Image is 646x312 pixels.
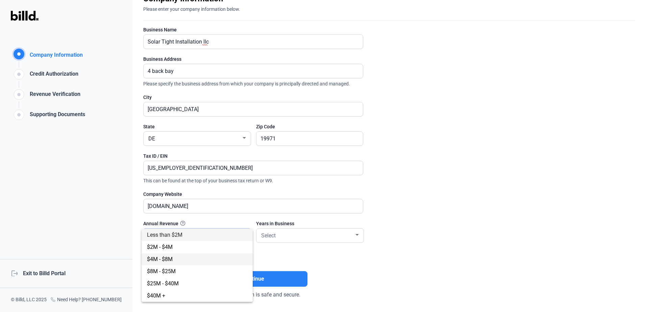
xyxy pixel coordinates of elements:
[147,256,173,262] span: $4M - $8M
[147,280,179,287] span: $25M - $40M
[147,232,182,238] span: Less than $2M
[147,292,165,299] span: $40M +
[147,268,176,275] span: $8M - $25M
[147,244,173,250] span: $2M - $4M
